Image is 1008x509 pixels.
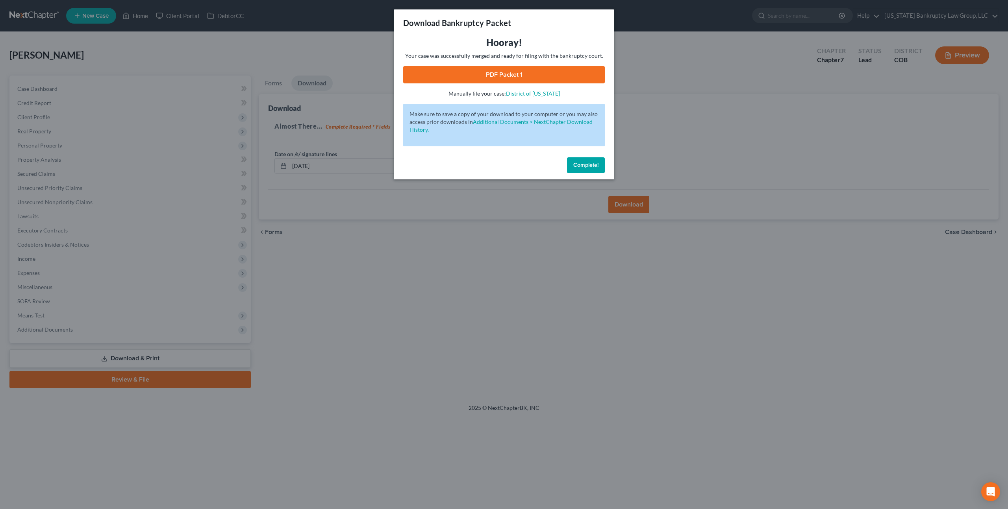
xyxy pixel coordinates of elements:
[409,118,593,133] a: Additional Documents > NextChapter Download History.
[403,36,605,49] h3: Hooray!
[403,90,605,98] p: Manually file your case:
[403,66,605,83] a: PDF Packet 1
[567,157,605,173] button: Complete!
[403,52,605,60] p: Your case was successfully merged and ready for filing with the bankruptcy court.
[981,482,1000,501] div: Open Intercom Messenger
[506,90,560,97] a: District of [US_STATE]
[409,110,598,134] p: Make sure to save a copy of your download to your computer or you may also access prior downloads in
[403,17,511,28] h3: Download Bankruptcy Packet
[573,162,598,168] span: Complete!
